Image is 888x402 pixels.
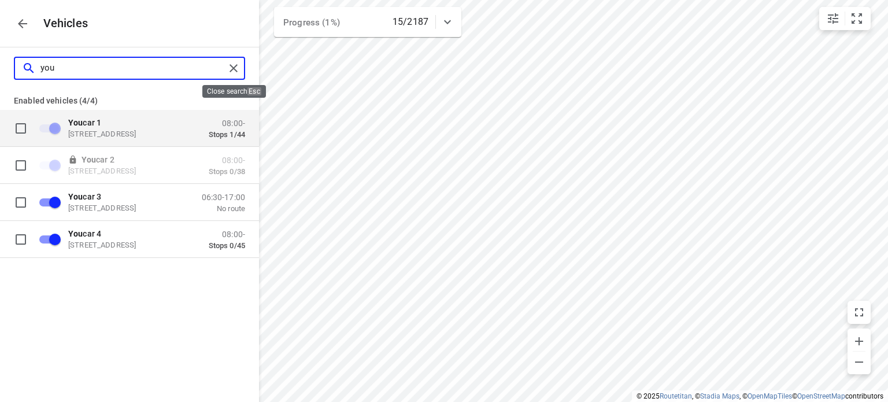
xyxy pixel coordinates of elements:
[68,117,101,127] span: car 1
[32,154,61,176] span: Unable to edit locked vehicles
[82,154,114,164] span: car 2
[202,204,245,213] p: No route
[819,7,871,30] div: small contained button group
[82,154,96,164] b: You
[393,15,428,29] p: 15/2187
[68,166,184,175] p: [STREET_ADDRESS]
[68,129,184,138] p: [STREET_ADDRESS]
[209,229,245,238] p: 08:00-
[209,167,245,176] p: Stops 0/38
[700,392,739,400] a: Stadia Maps
[68,228,101,238] span: car 4
[40,59,225,77] input: Search vehicles
[34,17,88,30] p: Vehicles
[68,117,83,127] b: You
[68,191,83,201] b: You
[68,228,83,238] b: You
[32,191,61,213] span: Disable
[68,191,101,201] span: car 3
[68,203,184,212] p: [STREET_ADDRESS]
[283,17,340,28] span: Progress (1%)
[202,192,245,201] p: 06:30-17:00
[209,241,245,250] p: Stops 0/45
[660,392,692,400] a: Routetitan
[209,118,245,127] p: 08:00-
[797,392,845,400] a: OpenStreetMap
[68,240,184,249] p: [STREET_ADDRESS]
[209,130,245,139] p: Stops 1/44
[748,392,792,400] a: OpenMapTiles
[209,155,245,164] p: 08:00-
[32,228,61,250] span: Disable
[822,7,845,30] button: Map settings
[637,392,883,400] li: © 2025 , © , © © contributors
[274,7,461,37] div: Progress (1%)15/2187
[32,117,61,139] span: Unable to disable vehicles which started their route
[845,7,868,30] button: Fit zoom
